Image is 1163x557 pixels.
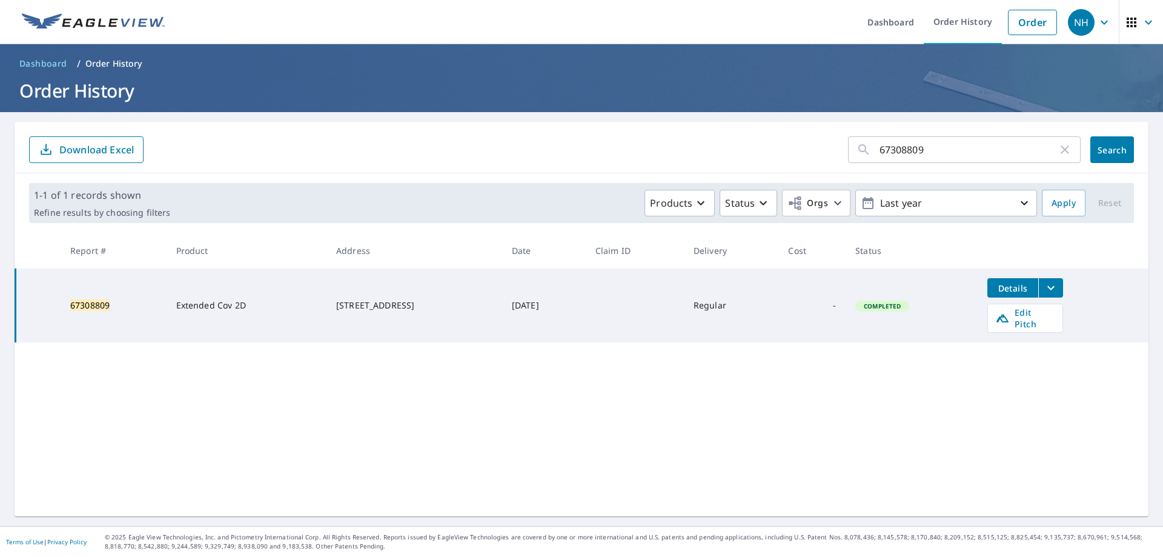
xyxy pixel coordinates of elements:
a: Dashboard [15,54,72,73]
p: Download Excel [59,143,134,156]
a: Terms of Use [6,538,44,546]
p: Products [650,196,692,210]
th: Status [846,233,978,268]
img: EV Logo [22,13,165,32]
th: Claim ID [586,233,684,268]
li: / [77,56,81,71]
p: © 2025 Eagle View Technologies, Inc. and Pictometry International Corp. All Rights Reserved. Repo... [105,533,1157,551]
button: Download Excel [29,136,144,163]
p: Refine results by choosing filters [34,207,170,218]
button: Products [644,190,715,216]
span: Details [995,282,1031,294]
td: - [778,268,846,342]
td: Regular [684,268,779,342]
span: Orgs [787,196,828,211]
th: Product [167,233,326,268]
button: filesDropdownBtn-67308809 [1038,278,1063,298]
input: Address, Report #, Claim ID, etc. [880,133,1058,167]
p: 1-1 of 1 records shown [34,188,170,202]
p: Last year [875,193,1017,214]
span: Apply [1052,196,1076,211]
span: Search [1100,144,1124,156]
p: Order History [85,58,142,70]
button: Status [720,190,777,216]
p: | [6,538,87,545]
div: [STREET_ADDRESS] [336,299,492,312]
th: Cost [778,233,846,268]
th: Date [502,233,586,268]
a: Edit Pitch [987,304,1063,333]
button: Last year [855,190,1037,216]
span: Edit Pitch [995,307,1055,330]
td: Extended Cov 2D [167,268,326,342]
th: Address [326,233,502,268]
button: detailsBtn-67308809 [987,278,1038,298]
span: Dashboard [19,58,67,70]
a: Privacy Policy [47,538,87,546]
h1: Order History [15,78,1148,103]
mark: 67308809 [70,299,110,311]
button: Apply [1042,190,1085,216]
button: Orgs [782,190,850,216]
a: Order [1008,10,1057,35]
p: Status [725,196,755,210]
th: Delivery [684,233,779,268]
div: NH [1068,9,1095,36]
th: Report # [61,233,167,268]
td: [DATE] [502,268,586,342]
nav: breadcrumb [15,54,1148,73]
span: Completed [857,302,908,310]
button: Search [1090,136,1134,163]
